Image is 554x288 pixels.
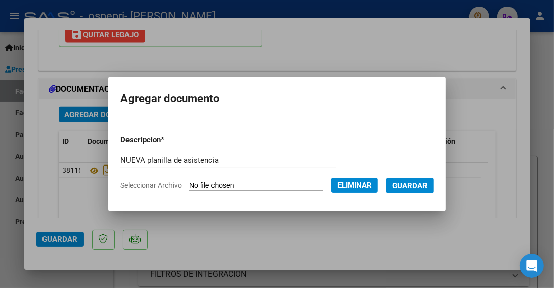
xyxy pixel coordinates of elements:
[392,181,428,190] span: Guardar
[120,181,182,189] span: Seleccionar Archivo
[386,178,434,193] button: Guardar
[331,178,378,193] button: Eliminar
[520,254,544,278] div: Open Intercom Messenger
[120,134,215,146] p: Descripcion
[337,181,372,190] span: Eliminar
[120,89,434,108] h2: Agregar documento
